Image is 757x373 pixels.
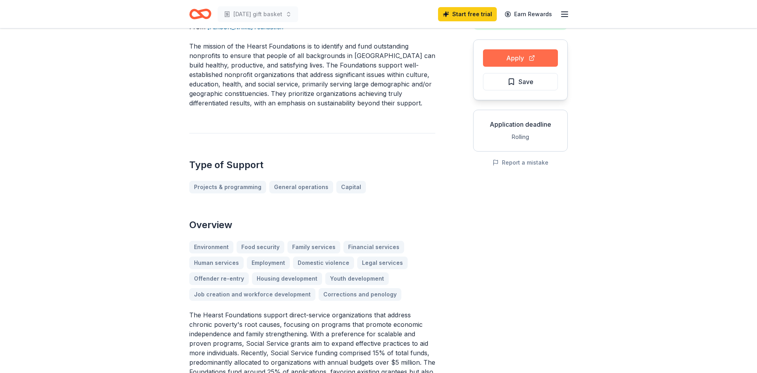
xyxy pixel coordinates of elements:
h2: Type of Support [189,159,435,171]
a: General operations [269,181,333,193]
span: [DATE] gift basket [233,9,282,19]
span: Save [518,77,533,87]
button: Save [483,73,558,90]
a: Start free trial [438,7,497,21]
a: Home [189,5,211,23]
button: [DATE] gift basket [218,6,298,22]
a: Earn Rewards [500,7,557,21]
button: Report a mistake [492,158,548,167]
p: The mission of the Hearst Foundations is to identify and fund outstanding nonprofits to ensure th... [189,41,435,108]
div: Application deadline [480,120,561,129]
button: Apply [483,49,558,67]
h2: Overview [189,219,435,231]
div: Rolling [480,132,561,142]
a: Projects & programming [189,181,266,193]
a: Capital [336,181,366,193]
